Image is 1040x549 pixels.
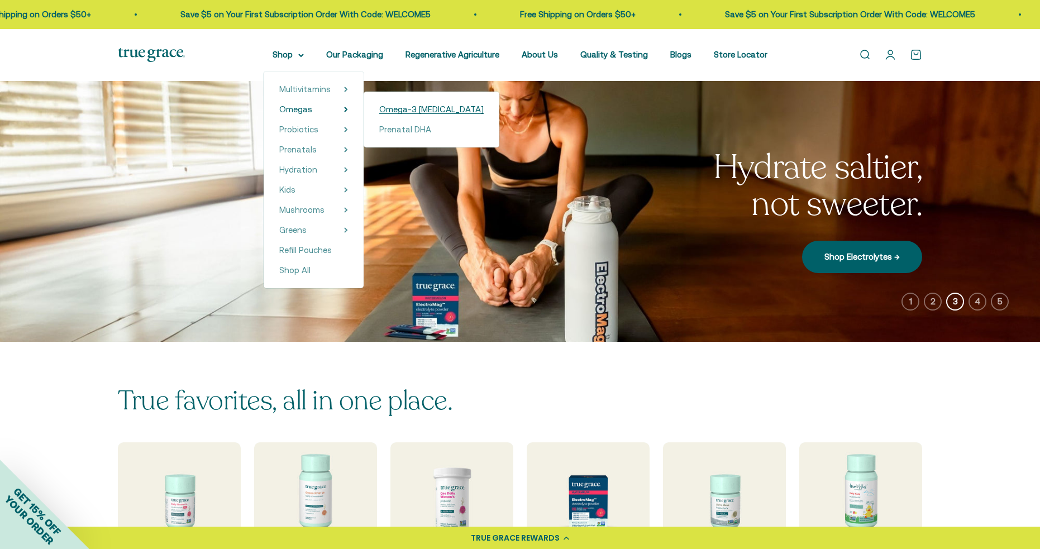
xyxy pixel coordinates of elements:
[179,8,429,21] p: Save $5 on Your First Subscription Order With Code: WELCOME5
[279,185,295,194] span: Kids
[279,205,325,214] span: Mushrooms
[279,165,317,174] span: Hydration
[279,83,348,96] summary: Multivitamins
[279,103,312,116] a: Omegas
[2,493,56,547] span: YOUR ORDER
[670,50,691,59] a: Blogs
[580,50,648,59] a: Quality & Testing
[969,293,986,311] button: 4
[379,103,484,116] a: Omega-3 [MEDICAL_DATA]
[946,293,964,311] button: 3
[379,104,484,114] span: Omega-3 [MEDICAL_DATA]
[279,163,317,176] a: Hydration
[279,223,348,237] summary: Greens
[118,383,452,419] split-lines: True favorites, all in one place.
[723,8,974,21] p: Save $5 on Your First Subscription Order With Code: WELCOME5
[901,293,919,311] button: 1
[518,9,634,19] a: Free Shipping on Orders $50+
[279,264,348,277] a: Shop All
[802,241,922,273] a: Shop Electrolytes →
[279,123,348,136] summary: Probiotics
[522,50,558,59] a: About Us
[279,103,348,116] summary: Omegas
[279,123,318,136] a: Probiotics
[279,203,325,217] a: Mushrooms
[326,50,383,59] a: Our Packaging
[279,83,331,96] a: Multivitamins
[279,125,318,134] span: Probiotics
[279,183,295,197] a: Kids
[279,203,348,217] summary: Mushrooms
[11,485,63,537] span: GET 15% OFF
[713,145,922,227] split-lines: Hydrate saltier, not sweeter.
[279,223,307,237] a: Greens
[279,225,307,235] span: Greens
[279,104,312,114] span: Omegas
[279,143,348,156] summary: Prenatals
[279,265,311,275] span: Shop All
[991,293,1009,311] button: 5
[924,293,942,311] button: 2
[714,50,767,59] a: Store Locator
[279,163,348,176] summary: Hydration
[279,143,317,156] a: Prenatals
[471,532,560,544] div: TRUE GRACE REWARDS
[279,145,317,154] span: Prenatals
[279,245,332,255] span: Refill Pouches
[279,84,331,94] span: Multivitamins
[379,125,431,134] span: Prenatal DHA
[279,244,348,257] a: Refill Pouches
[379,123,484,136] a: Prenatal DHA
[405,50,499,59] a: Regenerative Agriculture
[279,183,348,197] summary: Kids
[273,48,304,61] summary: Shop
